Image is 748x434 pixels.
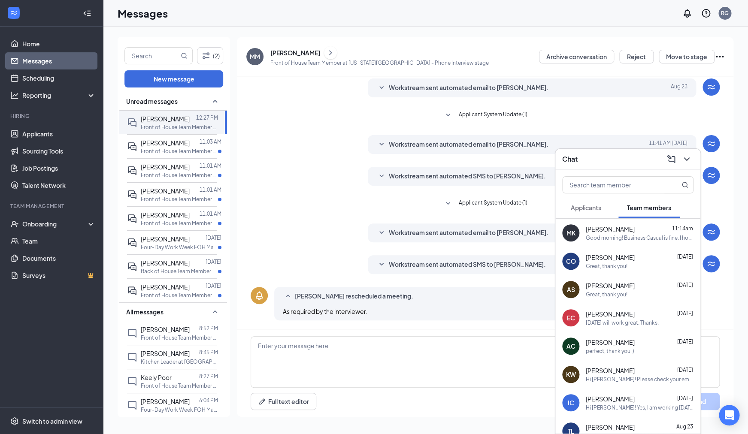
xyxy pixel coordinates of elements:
[22,160,96,177] a: Job Postings
[586,338,635,347] span: [PERSON_NAME]
[270,48,320,57] div: [PERSON_NAME]
[388,171,545,181] span: Workstream sent automated SMS to [PERSON_NAME].
[126,307,164,316] span: All messages
[124,70,223,87] button: New message
[443,110,527,121] button: SmallChevronDownApplicant System Update (1)
[586,281,635,290] span: [PERSON_NAME]
[677,310,693,316] span: [DATE]
[141,187,190,195] span: [PERSON_NAME]
[141,350,190,357] span: [PERSON_NAME]
[586,225,635,233] span: [PERSON_NAME]
[586,319,659,326] div: [DATE] will work great. Thanks.
[22,232,96,250] a: Team
[141,283,190,291] span: [PERSON_NAME]
[326,48,335,58] svg: ChevronRight
[22,177,96,194] a: Talent Network
[706,170,716,181] svg: WorkstreamLogo
[376,171,387,181] svg: SmallChevronDown
[677,395,693,401] span: [DATE]
[22,250,96,267] a: Documents
[443,199,453,209] svg: SmallChevronDown
[715,51,725,62] svg: Ellipses
[649,139,687,150] span: [DATE] 11:41 AM
[22,125,96,142] a: Applicants
[719,405,739,425] div: Open Intercom Messenger
[568,398,574,407] div: IC
[586,262,627,270] div: Great, thank you!
[10,112,94,120] div: Hiring
[199,325,218,332] p: 8:52 PM
[566,370,576,379] div: KW
[22,35,96,52] a: Home
[295,291,413,301] span: [PERSON_NAME] rescheduled a meeting.
[388,83,548,93] span: Workstream sent automated email to [PERSON_NAME].
[376,83,387,93] svg: SmallChevronDown
[586,376,693,383] div: Hi [PERSON_NAME]! Please check your email for an offer of employment from [DEMOGRAPHIC_DATA]-Fil-...
[210,307,220,317] svg: SmallChevronUp
[199,373,218,380] p: 8:27 PM
[251,393,316,410] button: Full text editorPen
[586,310,635,318] span: [PERSON_NAME]
[567,285,575,294] div: AS
[721,9,729,17] div: RG
[200,186,221,193] p: 11:01 AM
[127,400,137,410] svg: ChatInactive
[125,48,179,64] input: Search
[127,328,137,338] svg: ChatInactive
[9,9,18,17] svg: WorkstreamLogo
[680,152,693,166] button: ChevronDown
[22,267,96,284] a: SurveysCrown
[706,139,716,149] svg: WorkstreamLogo
[127,214,137,224] svg: ActiveDoubleChat
[83,9,91,18] svg: Collapse
[141,398,190,405] span: [PERSON_NAME]
[141,374,172,381] span: Keely Poor
[201,51,211,61] svg: Filter
[664,152,678,166] button: ComposeMessage
[141,259,190,267] span: [PERSON_NAME]
[677,338,693,345] span: [DATE]
[258,397,266,406] svg: Pen
[283,291,293,301] svg: SmallChevronUp
[141,325,190,333] span: [PERSON_NAME]
[459,110,527,121] span: Applicant System Update (1)
[671,83,687,93] span: Aug 23
[126,97,178,105] span: Unread messages
[388,259,545,270] span: Workstream sent automated SMS to [PERSON_NAME].
[127,286,137,296] svg: ActiveDoubleChat
[672,225,693,232] span: 11:14am
[141,334,218,341] p: Front of House Team Member at [GEOGRAPHIC_DATA]
[199,397,218,404] p: 6:04 PM
[10,417,19,425] svg: Settings
[206,234,221,241] p: [DATE]
[586,234,693,241] div: Good morning! Business Casual is fine. I hope you have a great orientation!
[566,257,576,265] div: CO
[376,259,387,270] svg: SmallChevronDown
[681,154,692,164] svg: ChevronDown
[22,52,96,69] a: Messages
[586,395,635,403] span: [PERSON_NAME]
[706,227,716,237] svg: WorkstreamLogo
[706,259,716,269] svg: WorkstreamLogo
[539,50,614,63] button: Archive conversation
[250,52,260,61] div: MM
[666,154,676,164] svg: ComposeMessage
[141,235,190,243] span: [PERSON_NAME]
[627,204,671,211] span: Team members
[10,202,94,210] div: Team Management
[388,228,548,238] span: Workstream sent automated email to [PERSON_NAME].
[141,382,218,389] p: Front of House Team Member at [GEOGRAPHIC_DATA]
[141,292,218,299] p: Front of House Team Member at [US_STATE][GEOGRAPHIC_DATA]
[127,166,137,176] svg: ActiveDoubleChat
[10,91,19,99] svg: Analysis
[270,59,489,66] p: Front of House Team Member at [US_STATE][GEOGRAPHIC_DATA] - Phone Interview stage
[141,268,218,275] p: Back of House Team Member at [GEOGRAPHIC_DATA]
[22,417,82,425] div: Switch to admin view
[127,118,137,128] svg: DoubleChat
[127,238,137,248] svg: ActiveDoubleChat
[682,8,692,18] svg: Notifications
[443,199,527,209] button: SmallChevronDownApplicant System Update (1)
[324,46,337,59] button: ChevronRight
[181,52,188,59] svg: MagnifyingGlass
[141,124,218,131] p: Front of House Team Member at [US_STATE][GEOGRAPHIC_DATA]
